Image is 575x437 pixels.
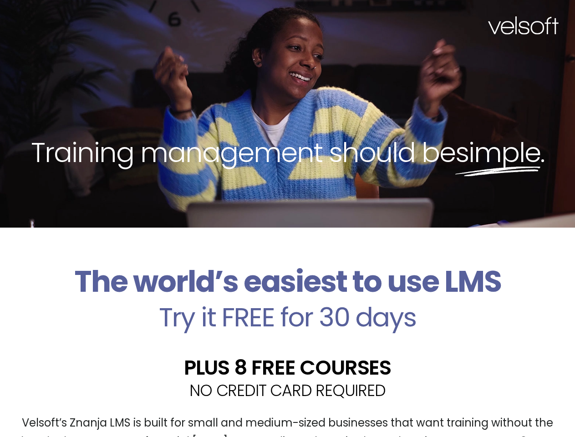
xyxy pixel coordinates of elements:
h2: Training management should be . [16,135,559,170]
span: simple [455,133,540,172]
h2: NO CREDIT CARD REQUIRED [7,382,568,398]
h2: Try it FREE for 30 days [7,304,568,330]
h2: The world’s easiest to use LMS [7,264,568,300]
h2: PLUS 8 FREE COURSES [7,357,568,378]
